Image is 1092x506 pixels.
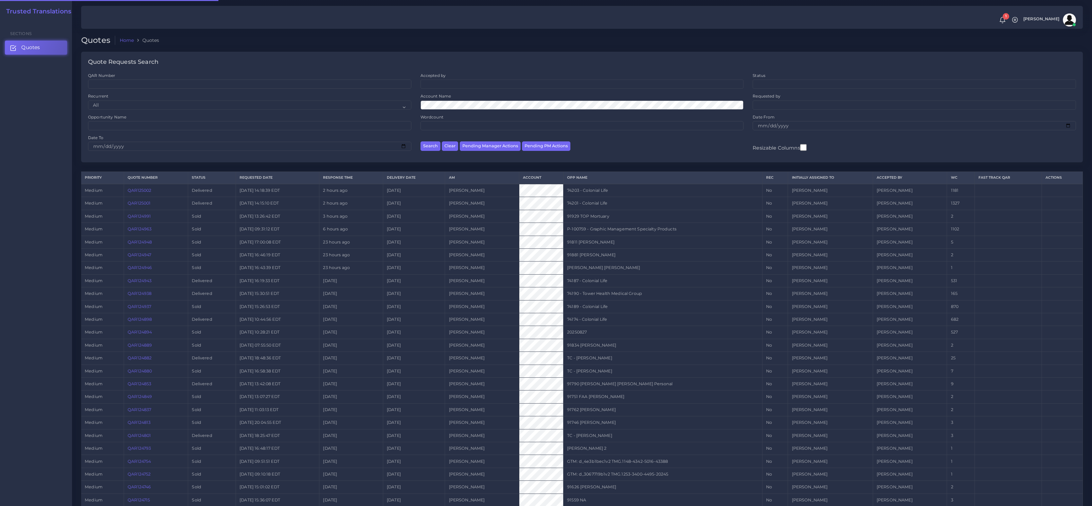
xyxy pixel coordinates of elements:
td: Delivered [188,197,236,210]
td: No [762,377,788,390]
td: [DATE] [319,416,383,429]
td: [DATE] [383,326,445,339]
td: [DATE] 07:55:50 EDT [236,339,319,352]
td: Delivered [188,274,236,287]
td: [DATE] [383,210,445,223]
td: Sold [188,248,236,261]
a: QAR124849 [128,394,152,399]
td: Delivered [188,313,236,326]
td: [PERSON_NAME] [788,223,873,236]
td: Sold [188,403,236,416]
td: [PERSON_NAME] [873,429,947,442]
td: 1102 [947,223,975,236]
td: [PERSON_NAME] [873,300,947,313]
a: QAR125001 [128,201,151,206]
td: Sold [188,365,236,377]
td: [DATE] 15:26:53 EDT [236,300,319,313]
h2: Quotes [81,36,115,45]
a: QAR124837 [128,407,151,412]
td: [DATE] 13:42:08 EDT [236,377,319,390]
td: [PERSON_NAME] [445,197,519,210]
td: Sold [188,236,236,248]
td: 91834 [PERSON_NAME] [564,339,762,352]
td: [PERSON_NAME] [788,339,873,352]
label: Resizable Columns [753,143,806,152]
td: [PERSON_NAME] [788,262,873,274]
td: [PERSON_NAME] [445,377,519,390]
td: 74189 - Colonial Life [564,300,762,313]
button: Pending Manager Actions [460,141,521,151]
td: [DATE] [383,339,445,352]
span: medium [85,407,102,412]
a: QAR124853 [128,381,151,386]
span: medium [85,343,102,348]
td: TC - [PERSON_NAME] [564,365,762,377]
a: QAR124889 [128,343,152,348]
td: [DATE] [319,403,383,416]
span: medium [85,214,102,219]
td: [PERSON_NAME] [788,326,873,339]
td: 74174 - Colonial Life [564,313,762,326]
td: No [762,300,788,313]
td: No [762,442,788,455]
td: 9 [947,377,975,390]
img: avatar [1063,13,1076,27]
td: TC - [PERSON_NAME] [564,429,762,442]
span: [PERSON_NAME] [1023,17,1059,21]
label: Opportunity Name [88,114,126,120]
td: [PERSON_NAME] [445,313,519,326]
td: [DATE] 10:44:56 EDT [236,313,319,326]
td: [PERSON_NAME] [873,210,947,223]
td: [PERSON_NAME] [445,416,519,429]
td: [PERSON_NAME] [788,416,873,429]
label: Date From [753,114,775,120]
label: Status [753,73,765,78]
td: Delivered [188,287,236,300]
td: [DATE] [383,365,445,377]
td: 3 [947,429,975,442]
td: 74187 - Colonial Life [564,274,762,287]
td: [PERSON_NAME] [873,365,947,377]
td: [PERSON_NAME] [445,184,519,197]
td: [PERSON_NAME] [788,377,873,390]
td: [PERSON_NAME] [788,287,873,300]
td: TC - [PERSON_NAME] [564,352,762,365]
td: [PERSON_NAME] [873,184,947,197]
th: Fast Track QAR [975,172,1042,184]
td: [PERSON_NAME] [873,236,947,248]
a: Quotes [5,41,67,54]
span: medium [85,291,102,296]
td: No [762,274,788,287]
button: Pending PM Actions [522,141,570,151]
td: [DATE] [383,236,445,248]
a: QAR124948 [128,240,152,244]
td: [DATE] [319,339,383,352]
td: 91751 FAA [PERSON_NAME] [564,390,762,403]
a: QAR124813 [128,420,151,425]
td: Sold [188,223,236,236]
td: [PERSON_NAME] [873,416,947,429]
td: [DATE] 20:04:55 EDT [236,416,319,429]
td: 5 [947,236,975,248]
td: 2 [947,390,975,403]
td: No [762,197,788,210]
span: medium [85,330,102,334]
td: 682 [947,313,975,326]
td: [PERSON_NAME] [788,274,873,287]
td: [DATE] 10:28:21 EDT [236,326,319,339]
label: Accepted by [421,73,446,78]
td: [DATE] 16:43:39 EDT [236,262,319,274]
td: [DATE] [319,429,383,442]
a: QAR124752 [128,472,151,477]
td: [DATE] [383,184,445,197]
td: No [762,390,788,403]
span: medium [85,304,102,309]
td: 91811 [PERSON_NAME] [564,236,762,248]
td: Delivered [188,184,236,197]
td: Sold [188,210,236,223]
td: 1181 [947,184,975,197]
td: [DATE] [319,287,383,300]
td: P-100759 - Graphic Management Specialty Products [564,223,762,236]
td: [PERSON_NAME] 2 [564,442,762,455]
td: 91881 [PERSON_NAME] [564,248,762,261]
